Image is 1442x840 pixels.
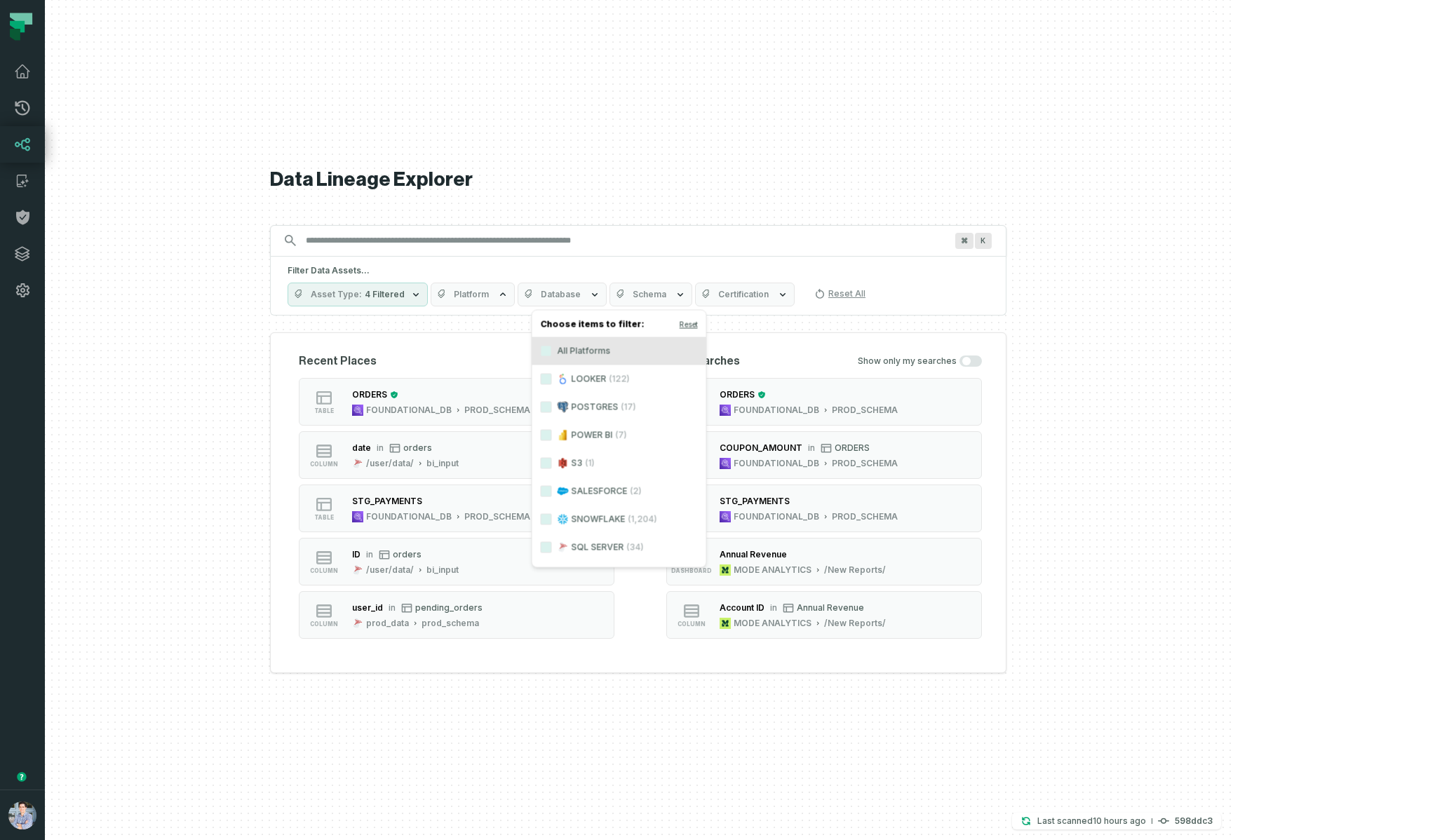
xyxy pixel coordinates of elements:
button: POWER BI(7) [541,430,552,441]
span: (122) [609,374,630,385]
span: (2) [631,486,642,497]
button: Reset [680,319,698,330]
label: SALESFORCE [532,477,706,506]
span: (17) [621,402,636,413]
button: S3(1) [541,458,552,469]
button: Last scanned[DATE] 4:15:39 AM598ddc3 [1012,813,1221,829]
h4: 598ddc3 [1175,817,1213,825]
span: (7) [616,430,627,441]
relative-time: Sep 16, 2025, 4:15 AM GMT+3 [1093,815,1146,826]
span: Press ⌘ + K to focus the search bar [955,233,973,249]
label: POWER BI [532,421,706,449]
button: LOOKER(122) [541,374,552,385]
span: (1,204) [628,514,657,525]
h4: Choose items to filter: [532,316,706,337]
img: avatar of Alon Nafta [8,801,36,829]
button: SQL SERVER(34) [541,542,552,553]
label: POSTGRES [532,393,706,421]
label: SNOWFLAKE [532,506,706,534]
button: POSTGRES(17) [541,402,552,413]
h1: Data Lineage Explorer [270,168,1006,192]
div: Tooltip anchor [15,771,28,783]
span: (1) [586,458,595,469]
button: SALESFORCE(2) [541,486,552,497]
label: SQL SERVER [532,534,706,562]
button: SNOWFLAKE(1,204) [541,514,552,525]
p: Last scanned [1037,814,1146,828]
button: All Platforms [541,346,552,357]
label: LOOKER [532,365,706,393]
span: (34) [627,542,644,553]
span: Press ⌘ + K to focus the search bar [975,233,992,249]
label: S3 [532,449,706,477]
label: All Platforms [532,337,706,365]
